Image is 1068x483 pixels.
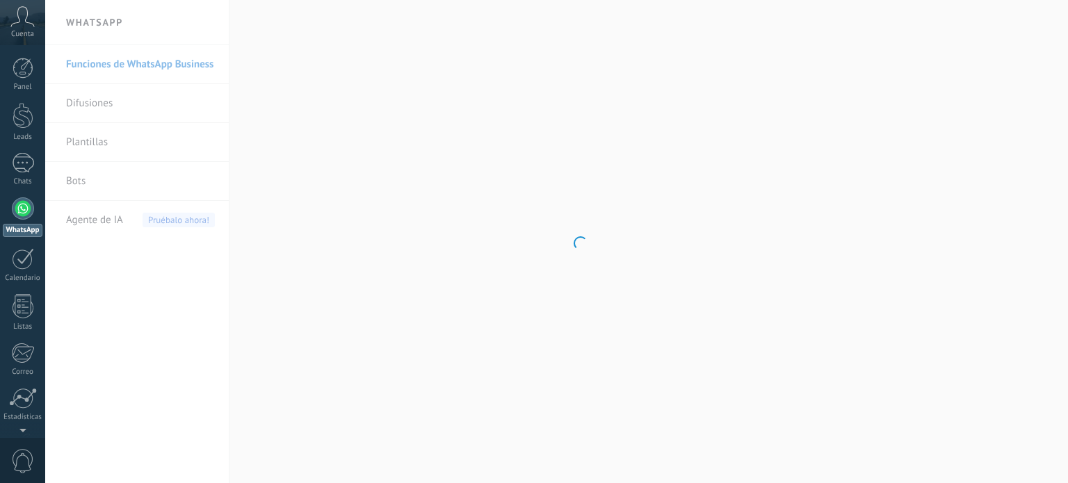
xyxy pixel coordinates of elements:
[3,413,43,422] div: Estadísticas
[3,133,43,142] div: Leads
[3,83,43,92] div: Panel
[11,30,34,39] span: Cuenta
[3,322,43,331] div: Listas
[3,368,43,377] div: Correo
[3,177,43,186] div: Chats
[3,224,42,237] div: WhatsApp
[3,274,43,283] div: Calendario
